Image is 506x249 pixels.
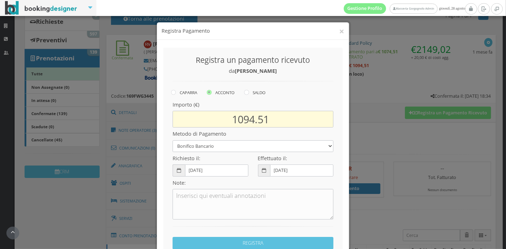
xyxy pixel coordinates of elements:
[173,180,333,186] h4: Note:
[173,131,333,137] h4: Metodo di Pagamento
[344,3,465,14] span: giovedì, 28 agosto
[258,155,333,161] h4: Effettuato il:
[390,4,437,14] a: Masseria Gorgognolo Admin
[173,102,333,108] h4: Importo (€)
[173,155,248,161] h4: Richiesto il:
[344,3,386,14] a: Gestione Profilo
[5,1,77,15] img: BookingDesigner.com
